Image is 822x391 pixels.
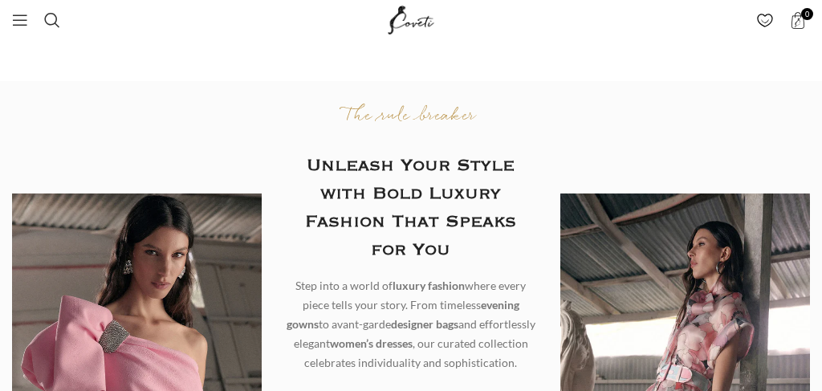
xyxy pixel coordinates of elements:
a: Site logo [385,12,438,26]
b: luxury fashion [393,279,465,292]
a: Search [36,4,68,36]
b: women’s dresses [330,336,413,350]
a: Open mobile menu [4,4,36,36]
h2: Unleash Your Style with Bold Luxury Fashion That Speaks for You [286,152,535,264]
b: evening gowns [287,298,519,331]
p: Step into a world of where every piece tells your story. From timeless to avant-garde and effortl... [286,276,535,373]
b: designer bags [391,317,458,331]
a: 0 [781,4,814,36]
div: My Wishlist [748,4,781,36]
a: Fancy designing your own shoe? | Discover Now [291,47,531,60]
span: 0 [801,8,813,20]
p: The rule breaker [286,105,535,128]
